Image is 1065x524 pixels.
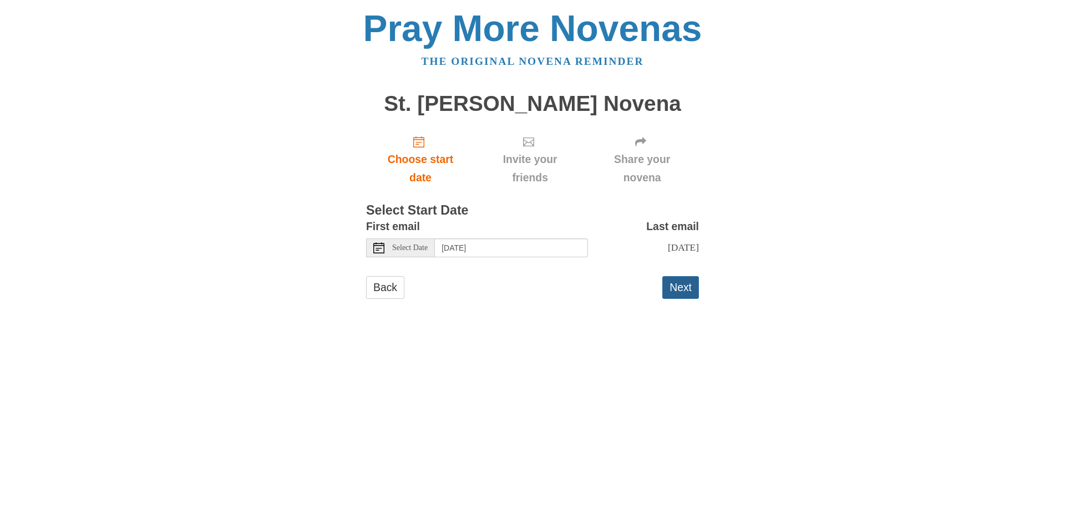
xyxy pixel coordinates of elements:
div: Click "Next" to confirm your start date first. [585,126,699,192]
label: Last email [646,217,699,236]
button: Next [662,276,699,299]
span: Select Date [392,244,428,252]
span: Share your novena [596,150,688,187]
span: Invite your friends [486,150,574,187]
a: Back [366,276,404,299]
a: Choose start date [366,126,475,192]
label: First email [366,217,420,236]
span: [DATE] [668,242,699,253]
span: Choose start date [377,150,464,187]
a: The original novena reminder [422,55,644,67]
div: Click "Next" to confirm your start date first. [475,126,585,192]
a: Pray More Novenas [363,8,702,49]
h3: Select Start Date [366,204,699,218]
h1: St. [PERSON_NAME] Novena [366,92,699,116]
